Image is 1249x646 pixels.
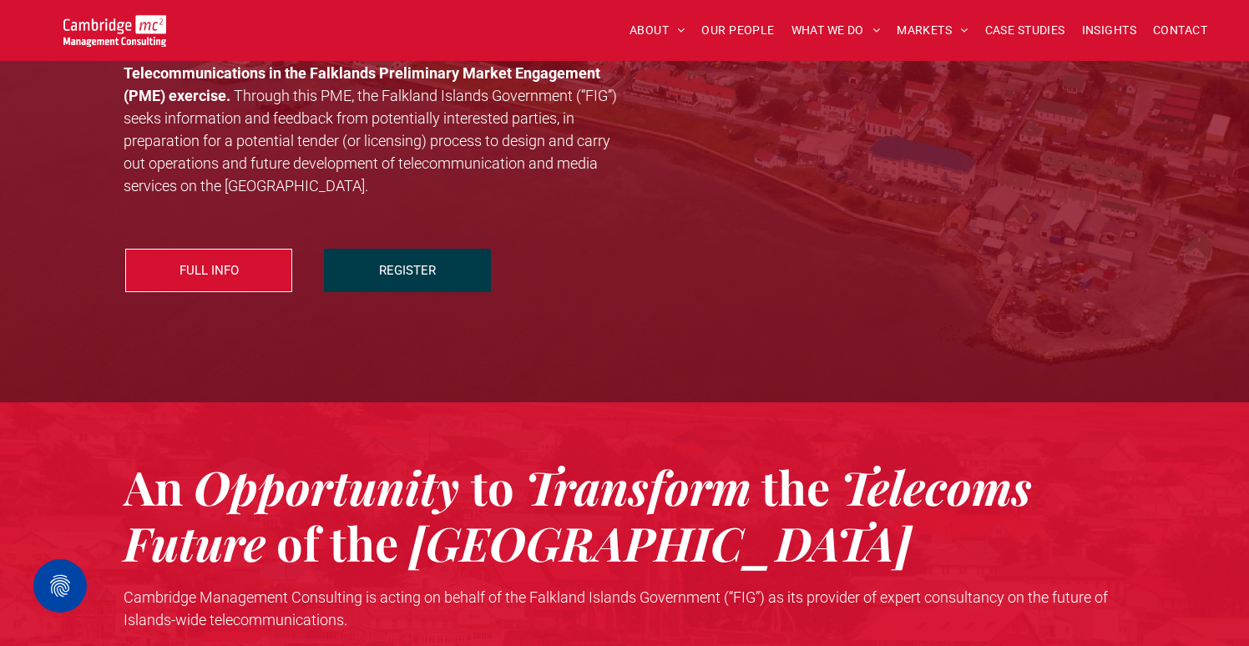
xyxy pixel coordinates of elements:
[124,42,600,104] strong: Future of Telecommunications in the Falklands Preliminary Market Engagement (PME) exercise.
[888,18,976,43] a: MARKETS
[324,249,491,292] a: REGISTER
[124,588,1108,628] span: Cambridge Management Consulting is acting on behalf of the Falkland Islands Government (“FIG”) as...
[124,87,617,194] span: the Falkland Islands Government (“FIG”) seeks information and feedback from potentially intereste...
[621,18,694,43] a: ABOUT
[977,18,1074,43] a: CASE STUDIES
[409,511,912,573] span: [GEOGRAPHIC_DATA]
[761,455,830,517] span: the
[379,250,436,291] span: REGISTER
[693,18,782,43] a: OUR PEOPLE
[124,455,1032,573] span: Telecoms Future
[234,87,354,104] span: Through this PME,
[63,15,166,47] img: Go to Homepage
[180,250,239,291] span: FULL INFO
[471,455,514,517] span: to
[124,455,183,517] span: An
[1074,18,1145,43] a: INSIGHTS
[276,511,398,573] span: of the
[525,455,751,517] span: Transform
[194,455,459,517] span: Opportunity
[783,18,889,43] a: WHAT WE DO
[1145,18,1216,43] a: CONTACT
[125,249,292,292] a: FULL INFO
